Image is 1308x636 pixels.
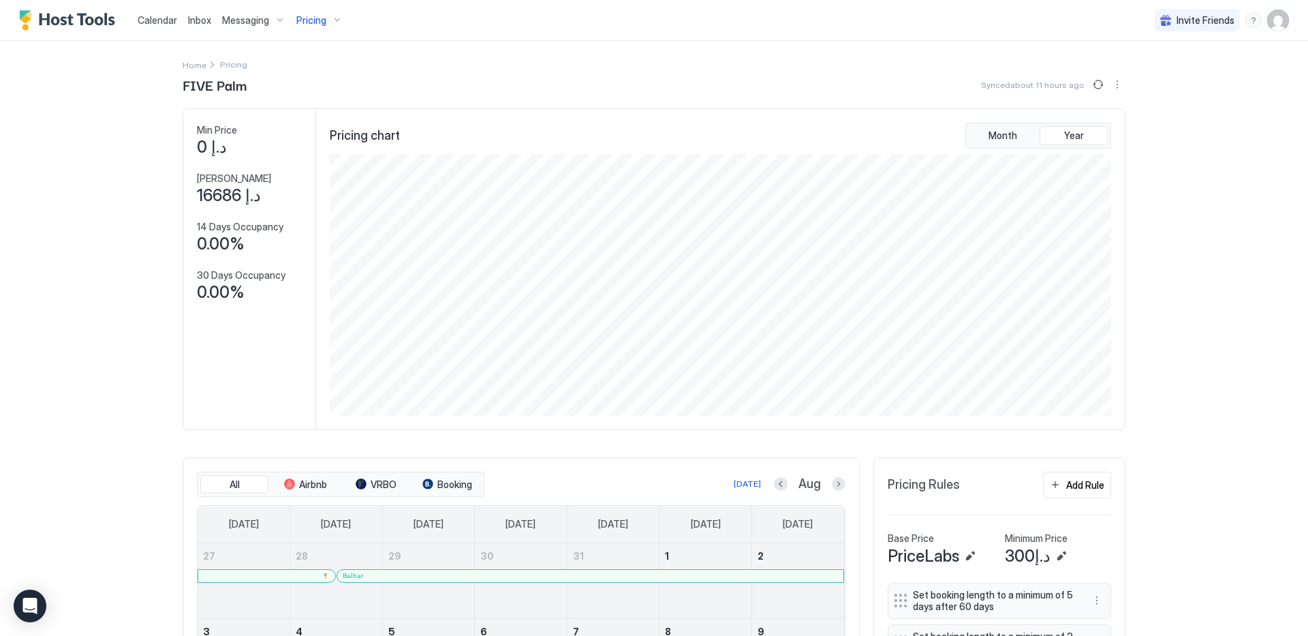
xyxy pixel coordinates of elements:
[1064,130,1084,142] span: Year
[343,571,838,580] div: Balhar
[1089,592,1105,609] button: More options
[197,269,285,282] span: 30 Days Occupancy
[197,124,237,136] span: Min Price
[665,550,669,562] span: 1
[382,543,475,619] td: July 29, 2025
[188,14,211,26] span: Inbox
[981,80,1085,90] span: Synced about 11 hours ago
[138,13,177,27] a: Calendar
[299,479,327,491] span: Airbnb
[769,506,826,543] a: Saturday
[203,550,215,562] span: 27
[969,126,1037,145] button: Month
[330,128,400,144] span: Pricing chart
[198,543,290,569] a: July 27, 2025
[197,137,227,157] span: د.إ 0
[567,543,659,569] a: July 31, 2025
[1066,478,1104,492] div: Add Rule
[962,548,978,564] button: Edit
[197,282,245,303] span: 0.00%
[198,543,290,619] td: July 27, 2025
[138,14,177,26] span: Calendar
[14,590,46,622] div: Open Intercom Messenger
[598,518,628,530] span: [DATE]
[197,472,484,498] div: tab-group
[832,477,845,491] button: Next month
[19,10,121,31] a: Host Tools Logo
[585,506,642,543] a: Thursday
[567,543,659,619] td: July 31, 2025
[400,506,457,543] a: Tuesday
[475,543,567,569] a: July 30, 2025
[343,571,364,580] span: Balhar
[1053,548,1070,564] button: Edit
[197,221,283,233] span: 14 Days Occupancy
[1089,592,1105,609] div: menu
[342,475,410,494] button: VRBO
[414,518,443,530] span: [DATE]
[965,123,1111,149] div: tab-group
[183,57,206,72] a: Home
[220,59,247,70] span: Breadcrumb
[388,550,401,562] span: 29
[691,518,721,530] span: [DATE]
[222,14,269,27] span: Messaging
[888,477,960,493] span: Pricing Rules
[197,172,271,185] span: [PERSON_NAME]
[371,479,396,491] span: VRBO
[383,543,475,569] a: July 29, 2025
[197,234,245,254] span: 0.00%
[183,57,206,72] div: Breadcrumb
[913,589,1075,613] span: Set booking length to a minimum of 5 days after 60 days
[183,74,247,95] span: FIVE Palm
[573,550,584,562] span: 31
[230,479,240,491] span: All
[774,477,788,491] button: Previous month
[783,518,813,530] span: [DATE]
[798,476,821,492] span: Aug
[296,14,326,27] span: Pricing
[1267,10,1289,31] div: User profile
[188,13,211,27] a: Inbox
[229,518,259,530] span: [DATE]
[1040,126,1108,145] button: Year
[888,546,959,566] span: PriceLabs
[475,543,567,619] td: July 30, 2025
[734,478,761,490] div: [DATE]
[1109,76,1125,93] button: More options
[1245,12,1262,29] div: menu
[732,476,763,492] button: [DATE]
[1005,546,1050,566] span: د.إ300
[413,475,481,494] button: Booking
[290,543,382,569] a: July 28, 2025
[1109,76,1125,93] div: menu
[1090,76,1106,93] button: Sync prices
[758,550,764,562] span: 2
[1005,532,1068,545] span: Minimum Price
[290,543,383,619] td: July 28, 2025
[183,60,206,70] span: Home
[200,475,268,494] button: All
[659,543,752,619] td: August 1, 2025
[505,518,535,530] span: [DATE]
[271,475,339,494] button: Airbnb
[480,550,494,562] span: 30
[307,506,364,543] a: Monday
[659,543,751,569] a: August 1, 2025
[437,479,472,491] span: Booking
[296,550,308,562] span: 28
[1043,472,1111,498] button: Add Rule
[321,518,351,530] span: [DATE]
[215,506,272,543] a: Sunday
[1177,14,1234,27] span: Invite Friends
[197,185,261,206] span: د.إ 16686
[988,130,1017,142] span: Month
[751,543,844,619] td: August 2, 2025
[492,506,549,543] a: Wednesday
[677,506,734,543] a: Friday
[752,543,844,569] a: August 2, 2025
[888,532,934,545] span: Base Price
